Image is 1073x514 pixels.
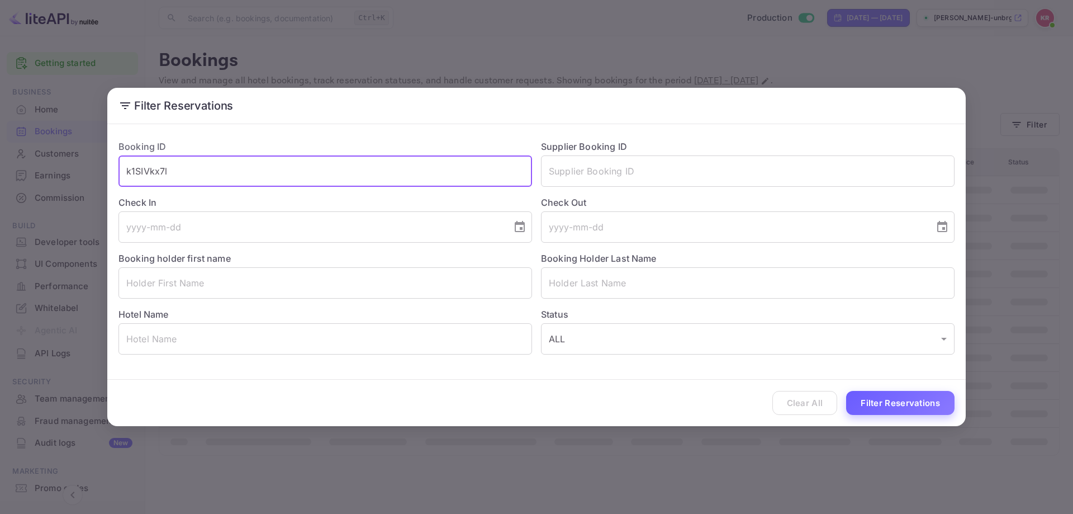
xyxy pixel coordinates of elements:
label: Hotel Name [118,309,169,320]
div: ALL [541,323,955,355]
input: yyyy-mm-dd [118,211,504,243]
label: Status [541,308,955,321]
button: Filter Reservations [846,391,955,415]
label: Booking Holder Last Name [541,253,657,264]
button: Choose date [509,216,531,238]
input: Hotel Name [118,323,532,355]
input: Holder Last Name [541,267,955,299]
button: Choose date [931,216,953,238]
label: Check In [118,196,532,209]
label: Supplier Booking ID [541,141,627,152]
input: Booking ID [118,155,532,187]
input: Holder First Name [118,267,532,299]
input: Supplier Booking ID [541,155,955,187]
input: yyyy-mm-dd [541,211,927,243]
label: Booking ID [118,141,167,152]
h2: Filter Reservations [107,88,966,124]
label: Booking holder first name [118,253,231,264]
label: Check Out [541,196,955,209]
